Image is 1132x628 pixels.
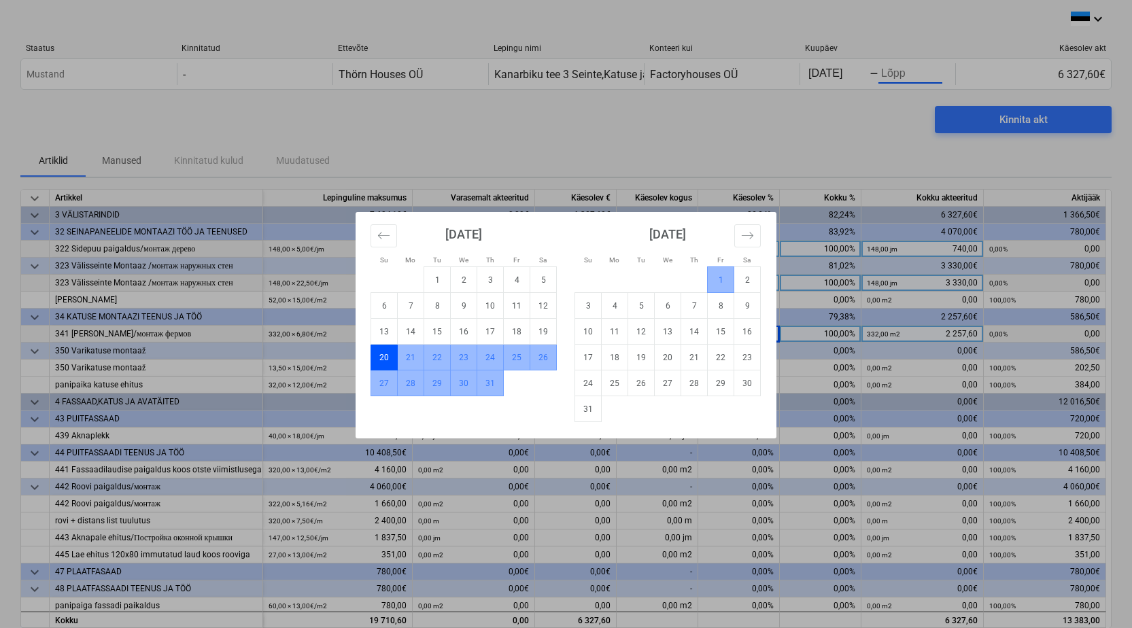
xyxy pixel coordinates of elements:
td: Choose Thursday, August 21, 2025 as your check-out date. It's available. [681,345,708,370]
td: Choose Monday, August 4, 2025 as your check-out date. It's available. [602,293,628,319]
td: Choose Friday, August 29, 2025 as your check-out date. It's available. [708,370,734,396]
td: Choose Saturday, August 16, 2025 as your check-out date. It's available. [734,319,761,345]
td: Choose Tuesday, August 26, 2025 as your check-out date. It's available. [628,370,655,396]
small: Mo [405,256,415,264]
td: Choose Friday, July 18, 2025 as your check-out date. It's available. [504,319,530,345]
small: We [459,256,468,264]
small: Su [380,256,388,264]
td: Choose Monday, August 18, 2025 as your check-out date. It's available. [602,345,628,370]
td: Choose Monday, July 7, 2025 as your check-out date. It's available. [398,293,424,319]
div: Calendar [356,212,776,438]
td: Choose Friday, July 4, 2025 as your check-out date. It's available. [504,267,530,293]
small: Su [584,256,592,264]
small: Th [690,256,698,264]
td: Choose Wednesday, July 9, 2025 as your check-out date. It's available. [451,293,477,319]
td: Choose Friday, August 8, 2025 as your check-out date. It's available. [708,293,734,319]
td: Choose Wednesday, August 27, 2025 as your check-out date. It's available. [655,370,681,396]
td: Choose Wednesday, July 16, 2025 as your check-out date. It's available. [451,319,477,345]
td: Choose Friday, August 15, 2025 as your check-out date. It's available. [708,319,734,345]
td: Choose Friday, August 1, 2025 as your check-out date. It's available. [708,267,734,293]
td: Choose Sunday, July 6, 2025 as your check-out date. It's available. [371,293,398,319]
td: Choose Saturday, July 5, 2025 as your check-out date. It's available. [530,267,557,293]
td: Choose Thursday, August 14, 2025 as your check-out date. It's available. [681,319,708,345]
td: Choose Monday, August 11, 2025 as your check-out date. It's available. [602,319,628,345]
td: Choose Sunday, August 17, 2025 as your check-out date. It's available. [575,345,602,370]
td: Choose Saturday, August 30, 2025 as your check-out date. It's available. [734,370,761,396]
td: Choose Tuesday, July 29, 2025 as your check-out date. It's available. [424,370,451,396]
td: Choose Wednesday, July 2, 2025 as your check-out date. It's available. [451,267,477,293]
td: Choose Tuesday, August 19, 2025 as your check-out date. It's available. [628,345,655,370]
small: Fr [513,256,519,264]
td: Choose Monday, July 28, 2025 as your check-out date. It's available. [398,370,424,396]
td: Choose Sunday, July 13, 2025 as your check-out date. It's available. [371,319,398,345]
small: Sa [743,256,751,264]
strong: [DATE] [649,227,686,241]
td: Choose Saturday, July 12, 2025 as your check-out date. It's available. [530,293,557,319]
small: We [663,256,672,264]
td: Choose Monday, July 14, 2025 as your check-out date. It's available. [398,319,424,345]
td: Choose Saturday, August 23, 2025 as your check-out date. It's available. [734,345,761,370]
td: Choose Sunday, August 3, 2025 as your check-out date. It's available. [575,293,602,319]
small: Mo [609,256,619,264]
td: Choose Wednesday, August 6, 2025 as your check-out date. It's available. [655,293,681,319]
td: Choose Thursday, July 24, 2025 as your check-out date. It's available. [477,345,504,370]
small: Tu [637,256,645,264]
td: Choose Monday, August 25, 2025 as your check-out date. It's available. [602,370,628,396]
td: Choose Tuesday, August 12, 2025 as your check-out date. It's available. [628,319,655,345]
td: Choose Sunday, August 10, 2025 as your check-out date. It's available. [575,319,602,345]
strong: [DATE] [445,227,482,241]
td: Choose Wednesday, August 13, 2025 as your check-out date. It's available. [655,319,681,345]
td: Choose Saturday, August 9, 2025 as your check-out date. It's available. [734,293,761,319]
td: Choose Tuesday, July 15, 2025 as your check-out date. It's available. [424,319,451,345]
td: Choose Thursday, August 7, 2025 as your check-out date. It's available. [681,293,708,319]
td: Choose Tuesday, July 8, 2025 as your check-out date. It's available. [424,293,451,319]
td: Choose Tuesday, August 5, 2025 as your check-out date. It's available. [628,293,655,319]
td: Choose Thursday, July 3, 2025 as your check-out date. It's available. [477,267,504,293]
td: Selected. Sunday, July 20, 2025 [371,345,398,370]
td: Choose Friday, July 25, 2025 as your check-out date. It's available. [504,345,530,370]
td: Choose Friday, July 11, 2025 as your check-out date. It's available. [504,293,530,319]
small: Tu [433,256,441,264]
button: Move backward to switch to the previous month. [371,224,397,247]
td: Choose Saturday, July 26, 2025 as your check-out date. It's available. [530,345,557,370]
td: Choose Sunday, July 27, 2025 as your check-out date. It's available. [371,370,398,396]
td: Choose Thursday, July 31, 2025 as your check-out date. It's available. [477,370,504,396]
td: Choose Tuesday, July 1, 2025 as your check-out date. It's available. [424,267,451,293]
small: Fr [717,256,723,264]
small: Sa [539,256,547,264]
button: Move forward to switch to the next month. [734,224,761,247]
td: Choose Thursday, August 28, 2025 as your check-out date. It's available. [681,370,708,396]
td: Choose Sunday, August 24, 2025 as your check-out date. It's available. [575,370,602,396]
small: Th [486,256,494,264]
td: Choose Wednesday, July 30, 2025 as your check-out date. It's available. [451,370,477,396]
td: Choose Wednesday, July 23, 2025 as your check-out date. It's available. [451,345,477,370]
td: Choose Monday, July 21, 2025 as your check-out date. It's available. [398,345,424,370]
td: Choose Thursday, July 17, 2025 as your check-out date. It's available. [477,319,504,345]
td: Choose Thursday, July 10, 2025 as your check-out date. It's available. [477,293,504,319]
td: Choose Wednesday, August 20, 2025 as your check-out date. It's available. [655,345,681,370]
td: Choose Friday, August 22, 2025 as your check-out date. It's available. [708,345,734,370]
td: Choose Saturday, August 2, 2025 as your check-out date. It's available. [734,267,761,293]
td: Choose Sunday, August 31, 2025 as your check-out date. It's available. [575,396,602,422]
td: Choose Saturday, July 19, 2025 as your check-out date. It's available. [530,319,557,345]
td: Choose Tuesday, July 22, 2025 as your check-out date. It's available. [424,345,451,370]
